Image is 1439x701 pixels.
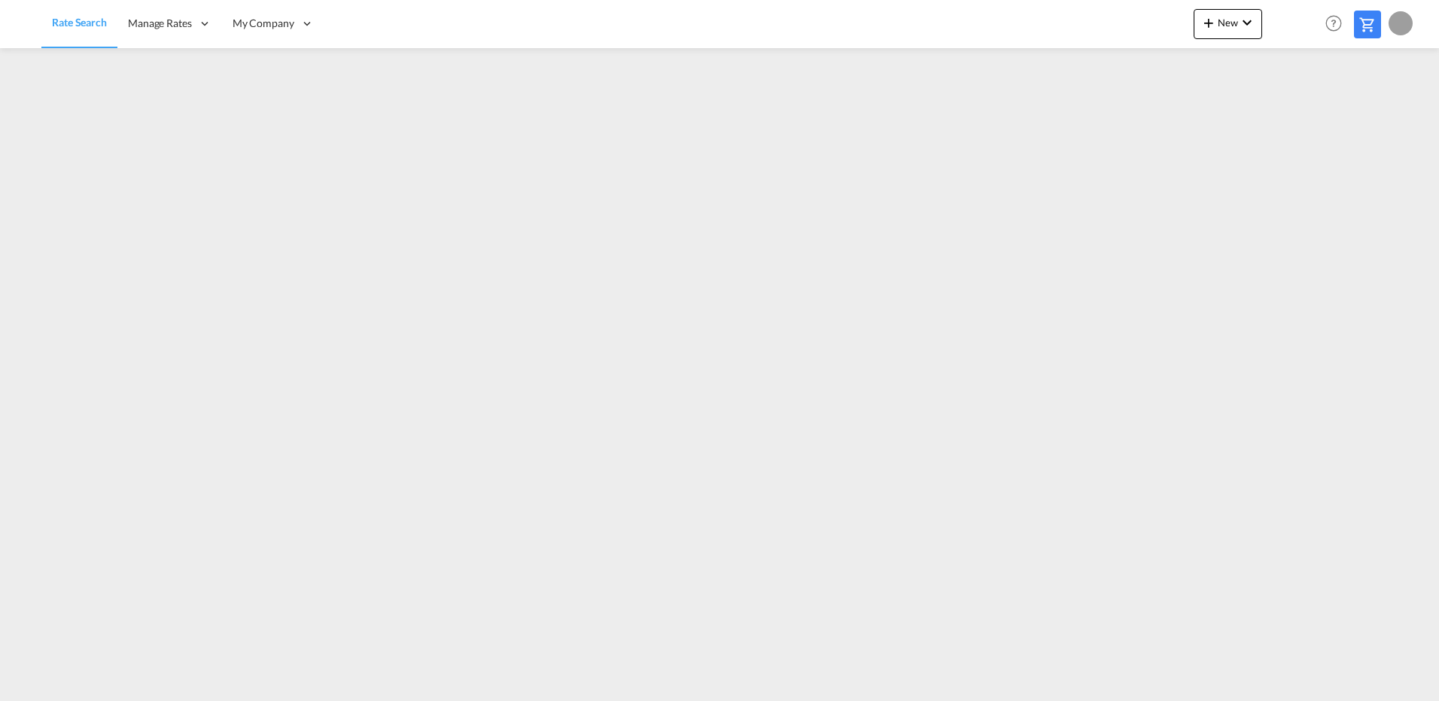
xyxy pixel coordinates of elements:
md-icon: icon-plus 400-fg [1200,14,1218,32]
button: icon-plus 400-fgNewicon-chevron-down [1194,9,1262,39]
div: Help [1321,11,1354,38]
span: Help [1321,11,1346,36]
md-icon: icon-chevron-down [1238,14,1256,32]
span: Rate Search [52,16,107,29]
span: New [1200,17,1256,29]
span: Manage Rates [128,16,192,31]
span: My Company [233,16,294,31]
